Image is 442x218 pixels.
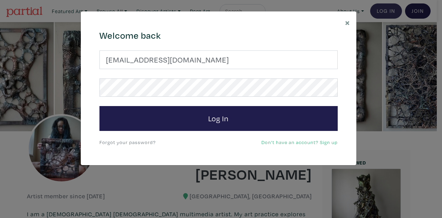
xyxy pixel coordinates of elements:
button: Close [339,11,356,33]
span: × [345,16,350,28]
h4: Welcome back [99,30,338,41]
input: Your email [99,50,338,69]
a: Forgot your password? [99,139,156,145]
a: Don't have an account? Sign up [261,139,338,145]
button: Log In [99,106,338,131]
